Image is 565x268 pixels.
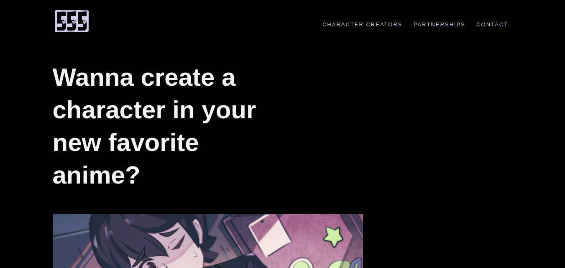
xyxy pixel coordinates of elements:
a: 555 Comic [53,10,90,29]
a: Partnerships [409,21,470,28]
img: 555 Comic [53,9,90,33]
a: Contact [472,21,513,28]
h1: Wanna create a character in your new favorite anime? [53,61,276,191]
a: Character Creators [318,21,407,28]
